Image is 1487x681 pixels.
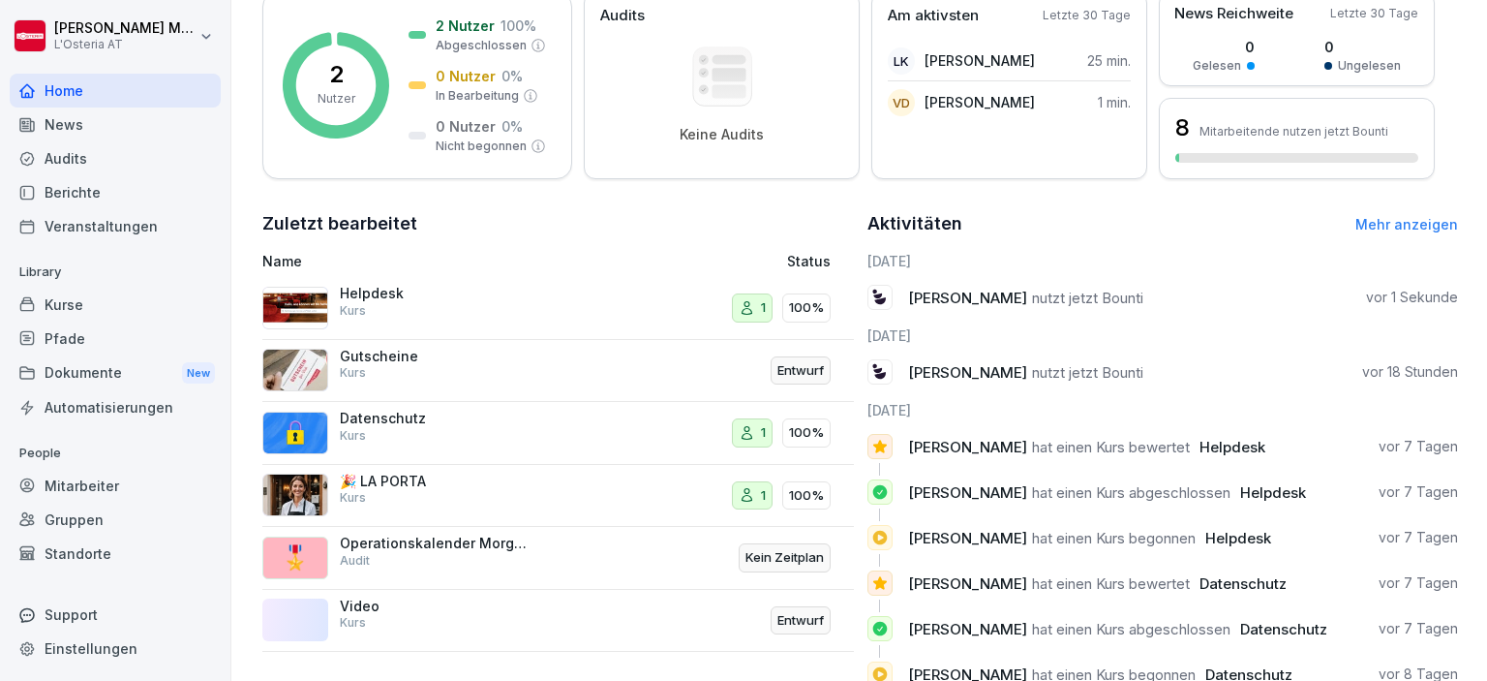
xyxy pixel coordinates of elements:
p: People [10,438,221,469]
span: nutzt jetzt Bounti [1032,363,1143,382]
p: Kurs [340,427,366,445]
p: Entwurf [777,361,824,381]
div: VD [888,89,915,116]
a: Pfade [10,322,221,356]
span: hat einen Kurs bewertet [1032,574,1190,593]
p: Audit [340,552,370,570]
p: 0 % [501,66,523,86]
span: hat einen Kurs abgeschlossen [1032,620,1230,638]
p: vor 7 Tagen [1379,619,1458,638]
p: 0 Nutzer [436,116,496,137]
span: [PERSON_NAME] [908,529,1027,547]
p: 1 min. [1098,92,1131,112]
a: 🎉 LA PORTAKurs1100% [262,465,854,528]
p: Helpdesk [340,285,533,302]
div: Dokumente [10,356,221,391]
a: News [10,108,221,141]
span: Datenschutz [1240,620,1327,638]
p: vor 7 Tagen [1379,482,1458,502]
p: Letzte 30 Tage [1330,5,1418,22]
span: [PERSON_NAME] [908,363,1027,382]
p: [PERSON_NAME] [925,92,1035,112]
p: 🎉 LA PORTA [340,473,533,490]
p: 100% [789,423,824,443]
h2: Zuletzt bearbeitet [262,210,854,237]
span: Helpdesk [1199,438,1265,456]
p: Nicht begonnen [436,138,527,155]
img: gildg6d9tgvhimvy0yxdwxtc.png [262,474,328,516]
p: 100% [789,298,824,318]
a: Audits [10,141,221,175]
p: Abgeschlossen [436,37,527,54]
p: Library [10,257,221,288]
p: 0 [1193,37,1255,57]
p: L'Osteria AT [54,38,196,51]
div: LK [888,47,915,75]
img: gp1n7epbxsf9lzaihqn479zn.png [262,412,328,454]
p: In Bearbeitung [436,87,519,105]
span: nutzt jetzt Bounti [1032,289,1143,307]
p: Status [787,251,831,271]
div: New [182,362,215,385]
a: Einstellungen [10,632,221,666]
p: vor 7 Tagen [1379,528,1458,547]
span: [PERSON_NAME] [908,289,1027,307]
p: Datenschutz [340,410,533,427]
h6: [DATE] [867,251,1459,271]
span: hat einen Kurs bewertet [1032,438,1190,456]
div: Support [10,598,221,632]
a: Gruppen [10,503,221,537]
p: 1 [761,423,766,443]
div: Standorte [10,537,221,571]
a: Berichte [10,175,221,209]
p: 100% [789,486,824,506]
p: 🎖️ [281,541,310,575]
h6: [DATE] [867,400,1459,420]
a: DatenschutzKurs1100% [262,402,854,465]
a: Veranstaltungen [10,209,221,243]
p: 2 [329,63,344,86]
p: Am aktivsten [888,5,979,27]
span: Helpdesk [1240,483,1306,502]
h2: Aktivitäten [867,210,962,237]
span: [PERSON_NAME] [908,483,1027,502]
a: Mehr anzeigen [1355,216,1458,232]
p: Entwurf [777,611,824,631]
p: Gutscheine [340,348,533,365]
p: Gelesen [1193,57,1241,75]
span: Datenschutz [1199,574,1287,593]
p: News Reichweite [1174,3,1293,25]
p: Kein Zeitplan [745,548,824,568]
span: [PERSON_NAME] [908,574,1027,593]
a: Kurse [10,288,221,322]
p: Kurs [340,614,366,632]
p: Ungelesen [1338,57,1401,75]
p: Name [262,251,625,271]
p: Keine Audits [680,126,764,143]
p: vor 7 Tagen [1379,437,1458,456]
a: HelpdeskKurs1100% [262,277,854,340]
p: 1 [761,486,766,506]
span: [PERSON_NAME] [908,438,1027,456]
a: Automatisierungen [10,390,221,424]
h3: 8 [1175,111,1190,144]
p: [PERSON_NAME] Molnar [54,20,196,37]
a: DokumenteNew [10,356,221,391]
a: Mitarbeiter [10,469,221,503]
a: Home [10,74,221,108]
span: Helpdesk [1205,529,1271,547]
p: 0 [1324,37,1401,57]
img: jgyauoua1el2neehg16e7x7a.png [262,349,328,391]
p: Kurs [340,364,366,382]
span: hat einen Kurs abgeschlossen [1032,483,1230,502]
p: 100 % [501,15,536,36]
h6: [DATE] [867,325,1459,346]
